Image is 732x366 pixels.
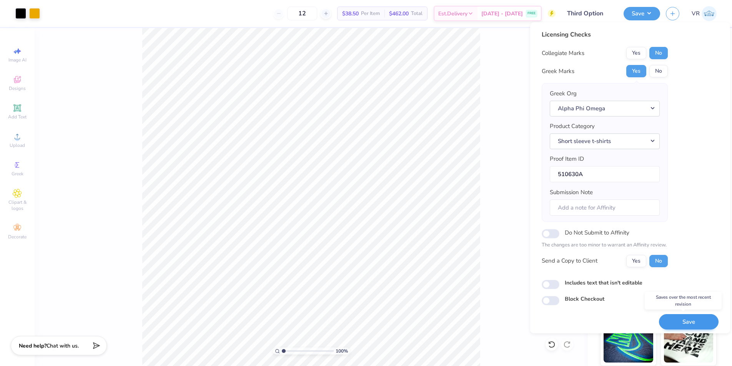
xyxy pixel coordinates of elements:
span: $462.00 [389,10,409,18]
label: Product Category [550,122,595,131]
a: VR [692,6,717,21]
span: [DATE] - [DATE] [481,10,523,18]
button: No [649,255,668,267]
span: $38.50 [342,10,359,18]
input: Add a note for Affinity [550,200,660,216]
span: Upload [10,142,25,148]
button: Yes [626,65,646,77]
button: No [649,47,668,59]
span: Greek [12,171,23,177]
input: Untitled Design [561,6,618,21]
div: Collegiate Marks [542,49,584,58]
label: Block Checkout [565,295,604,303]
span: FREE [527,11,536,16]
label: Greek Org [550,89,577,98]
span: Decorate [8,234,27,240]
span: Clipart & logos [4,199,31,211]
img: Water based Ink [664,324,714,363]
span: Add Text [8,114,27,120]
label: Do Not Submit to Affinity [565,228,629,238]
div: Send a Copy to Client [542,256,597,265]
button: Yes [626,255,646,267]
p: The changes are too minor to warrant an Affinity review. [542,241,668,249]
button: Save [659,314,719,330]
input: – – [287,7,317,20]
div: Licensing Checks [542,30,668,39]
button: Yes [626,47,646,59]
span: VR [692,9,700,18]
span: Total [411,10,423,18]
span: Designs [9,85,26,91]
span: Per Item [361,10,380,18]
button: Save [624,7,660,20]
button: No [649,65,668,77]
strong: Need help? [19,342,47,349]
span: Est. Delivery [438,10,467,18]
button: Short sleeve t-shirts [550,133,660,149]
span: Chat with us. [47,342,79,349]
button: Alpha Phi Omega [550,101,660,116]
img: Vincent Roxas [702,6,717,21]
span: 100 % [336,348,348,354]
label: Submission Note [550,188,593,197]
img: Glow in the Dark Ink [604,324,653,363]
label: Includes text that isn't editable [565,279,642,287]
div: Greek Marks [542,67,574,76]
label: Proof Item ID [550,155,584,163]
span: Image AI [8,57,27,63]
div: Saves over the most recent revision [645,292,722,309]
